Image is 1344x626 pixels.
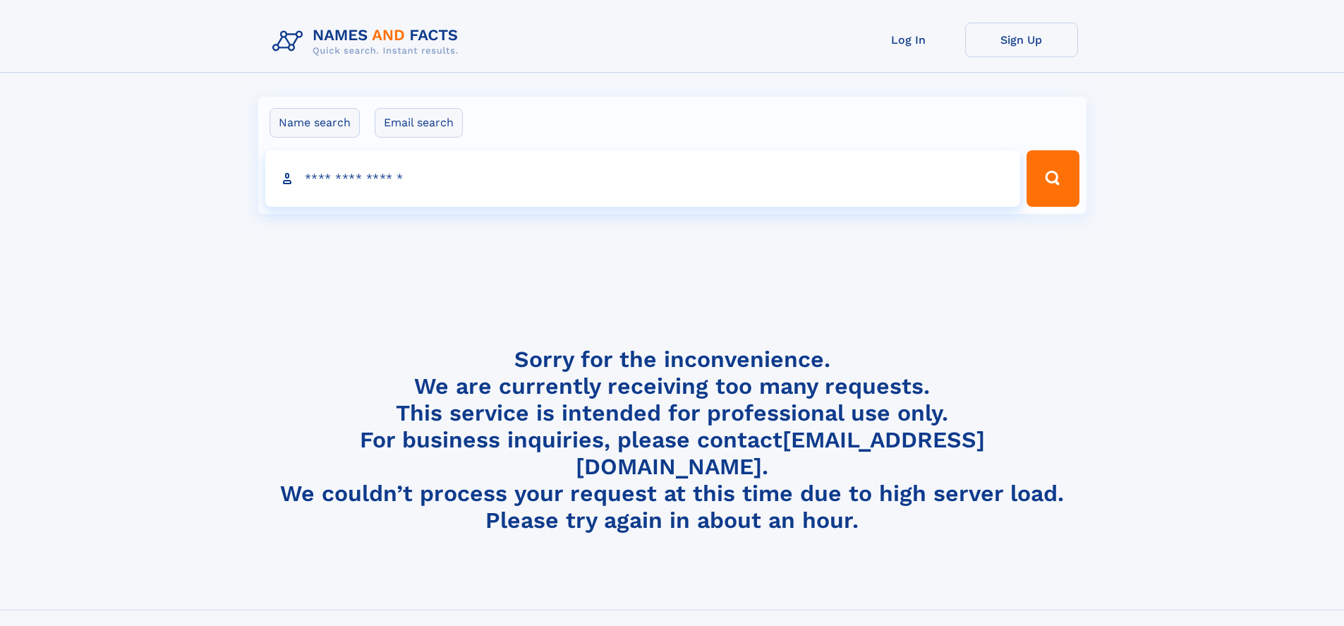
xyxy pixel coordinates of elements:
[270,108,360,138] label: Name search
[375,108,463,138] label: Email search
[267,23,470,61] img: Logo Names and Facts
[1027,150,1079,207] button: Search Button
[965,23,1078,57] a: Sign Up
[576,426,985,480] a: [EMAIL_ADDRESS][DOMAIN_NAME]
[265,150,1021,207] input: search input
[852,23,965,57] a: Log In
[267,346,1078,534] h4: Sorry for the inconvenience. We are currently receiving too many requests. This service is intend...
